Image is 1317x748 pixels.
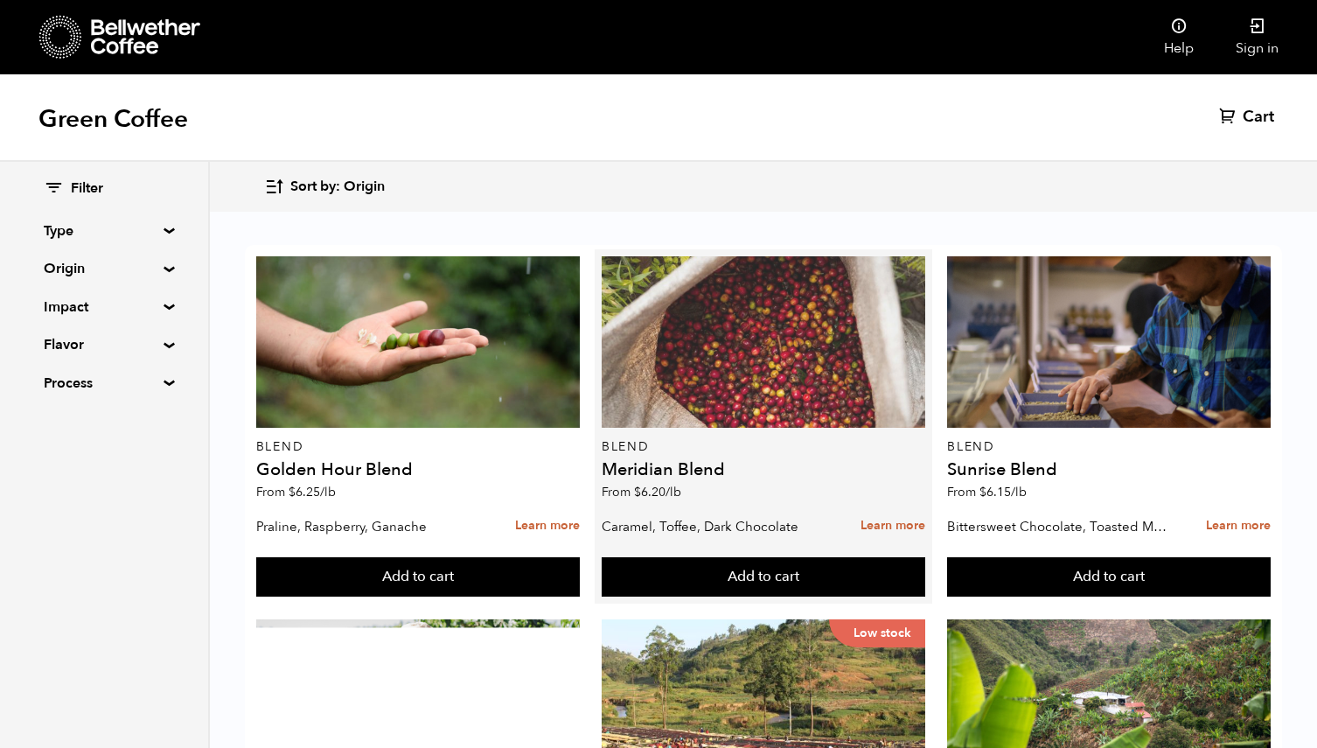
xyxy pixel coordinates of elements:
p: Praline, Raspberry, Ganache [256,514,476,540]
span: /lb [1011,484,1027,500]
summary: Flavor [44,334,164,355]
span: /lb [320,484,336,500]
bdi: 6.20 [634,484,681,500]
span: $ [979,484,986,500]
bdi: 6.25 [289,484,336,500]
a: Cart [1219,107,1279,128]
h1: Green Coffee [38,103,188,135]
a: Learn more [515,507,580,545]
p: Bittersweet Chocolate, Toasted Marshmallow, Candied Orange, Praline [947,514,1167,540]
button: Add to cart [947,557,1271,598]
p: Low stock [829,619,925,647]
p: Blend [256,441,580,453]
summary: Impact [44,297,164,318]
span: From [256,484,336,500]
summary: Process [44,373,164,394]
a: Learn more [861,507,925,545]
p: Blend [602,441,925,453]
summary: Origin [44,258,164,279]
span: Cart [1243,107,1274,128]
h4: Sunrise Blend [947,461,1271,479]
summary: Type [44,220,164,241]
button: Add to cart [602,557,925,598]
bdi: 6.15 [979,484,1027,500]
button: Add to cart [256,557,580,598]
h4: Golden Hour Blend [256,461,580,479]
a: Learn more [1206,507,1271,545]
button: Sort by: Origin [264,166,385,207]
span: Filter [71,179,103,199]
h4: Meridian Blend [602,461,925,479]
p: Caramel, Toffee, Dark Chocolate [602,514,821,540]
span: /lb [665,484,681,500]
p: Blend [947,441,1271,453]
span: $ [289,484,296,500]
span: Sort by: Origin [290,178,385,197]
span: $ [634,484,641,500]
span: From [602,484,681,500]
span: From [947,484,1027,500]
